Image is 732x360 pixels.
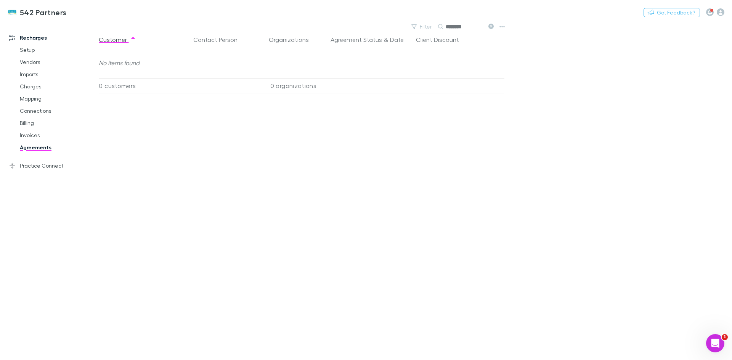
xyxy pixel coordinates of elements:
[12,44,103,56] a: Setup
[2,160,103,172] a: Practice Connect
[12,105,103,117] a: Connections
[408,22,437,31] button: Filter
[99,48,512,78] div: No items found
[12,129,103,141] a: Invoices
[269,32,318,47] button: Organizations
[12,117,103,129] a: Billing
[644,8,700,17] button: Got Feedback?
[331,32,410,47] div: &
[12,56,103,68] a: Vendors
[2,32,103,44] a: Recharges
[12,141,103,154] a: Agreements
[12,68,103,80] a: Imports
[416,32,468,47] button: Client Discount
[331,32,382,47] button: Agreement Status
[722,334,728,340] span: 1
[20,8,67,17] h3: 542 Partners
[193,32,247,47] button: Contact Person
[12,93,103,105] a: Mapping
[259,78,327,93] div: 0 organizations
[8,8,17,17] img: 542 Partners's Logo
[706,334,724,352] iframe: Intercom live chat
[12,80,103,93] a: Charges
[3,3,71,21] a: 542 Partners
[390,32,404,47] button: Date
[99,32,136,47] button: Customer
[99,78,190,93] div: 0 customers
